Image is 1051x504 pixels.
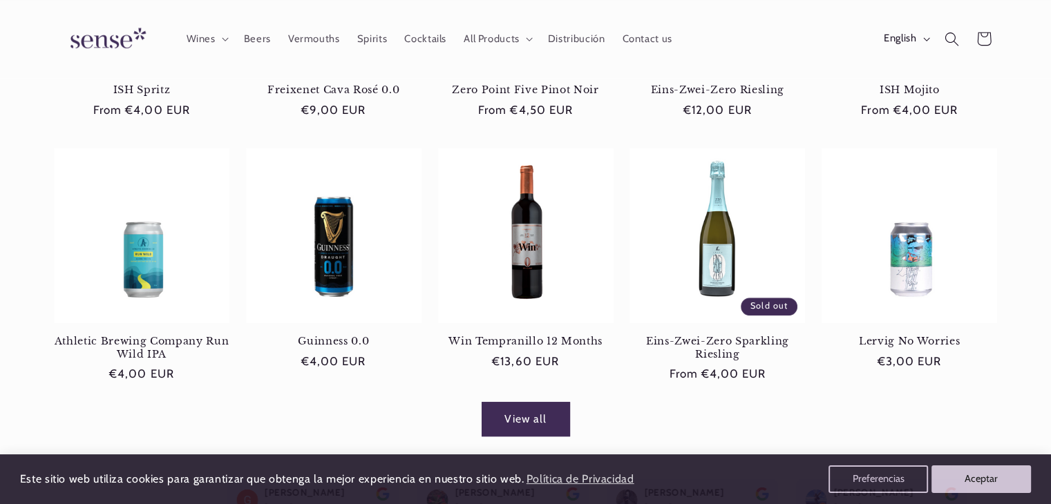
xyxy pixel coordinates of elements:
button: Preferencias [829,465,928,493]
span: Este sitio web utiliza cookies para garantizar que obtenga la mejor experiencia en nuestro sitio ... [20,472,524,485]
a: Vermouths [279,23,348,54]
a: Zero Point Five Pinot Noir [438,84,614,96]
span: Contact us [622,32,672,46]
a: Beers [235,23,279,54]
span: Vermouths [288,32,340,46]
img: Sense [54,19,158,59]
a: Freixenet Cava Rosé 0.0 [246,84,422,96]
a: Athletic Brewing Company Run Wild IPA [54,335,229,360]
span: Cocktails [404,32,446,46]
a: Política de Privacidad (opens in a new tab) [524,467,636,492]
span: Spirits [357,32,387,46]
summary: All Products [455,23,540,54]
span: English [884,32,916,47]
button: Aceptar [931,465,1031,493]
a: Cocktails [396,23,455,54]
summary: Wines [178,23,235,54]
a: ISH Spritz [54,84,229,96]
span: Wines [186,32,215,46]
a: Contact us [614,23,681,54]
span: All Products [464,32,520,46]
a: Sense [48,14,163,64]
a: ISH Mojito [822,84,997,96]
span: Beers [244,32,271,46]
a: Eins-Zwei-Zero Sparkling Riesling [629,335,805,360]
a: Eins-Zwei-Zero Riesling [629,84,805,96]
a: View all products in the best sellers collection [482,402,570,436]
span: Distribución [548,32,605,46]
a: Distribución [539,23,614,54]
summary: Search [936,23,968,55]
button: English [875,25,936,52]
a: Lervig No Worries [822,335,997,347]
a: Spirits [348,23,396,54]
a: Win Tempranillo 12 Months [438,335,614,347]
a: Guinness 0.0 [246,335,422,347]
